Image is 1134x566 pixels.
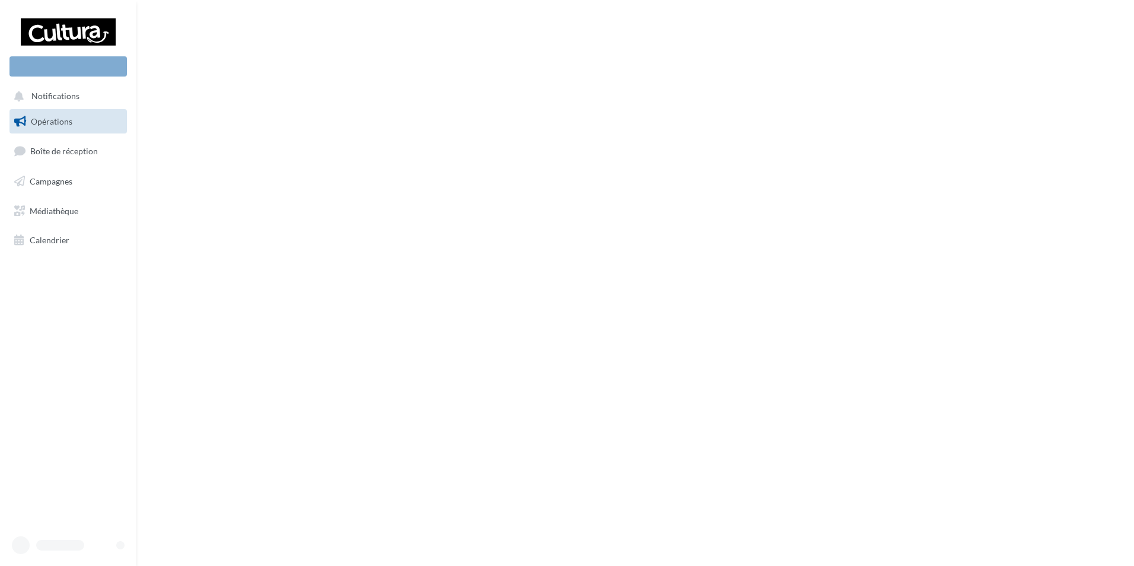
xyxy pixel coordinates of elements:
span: Calendrier [30,235,69,245]
span: Notifications [31,91,79,101]
span: Médiathèque [30,205,78,215]
span: Campagnes [30,176,72,186]
span: Opérations [31,116,72,126]
a: Calendrier [7,228,129,253]
span: Boîte de réception [30,146,98,156]
a: Opérations [7,109,129,134]
a: Boîte de réception [7,138,129,164]
div: Nouvelle campagne [9,56,127,77]
a: Campagnes [7,169,129,194]
a: Médiathèque [7,199,129,224]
